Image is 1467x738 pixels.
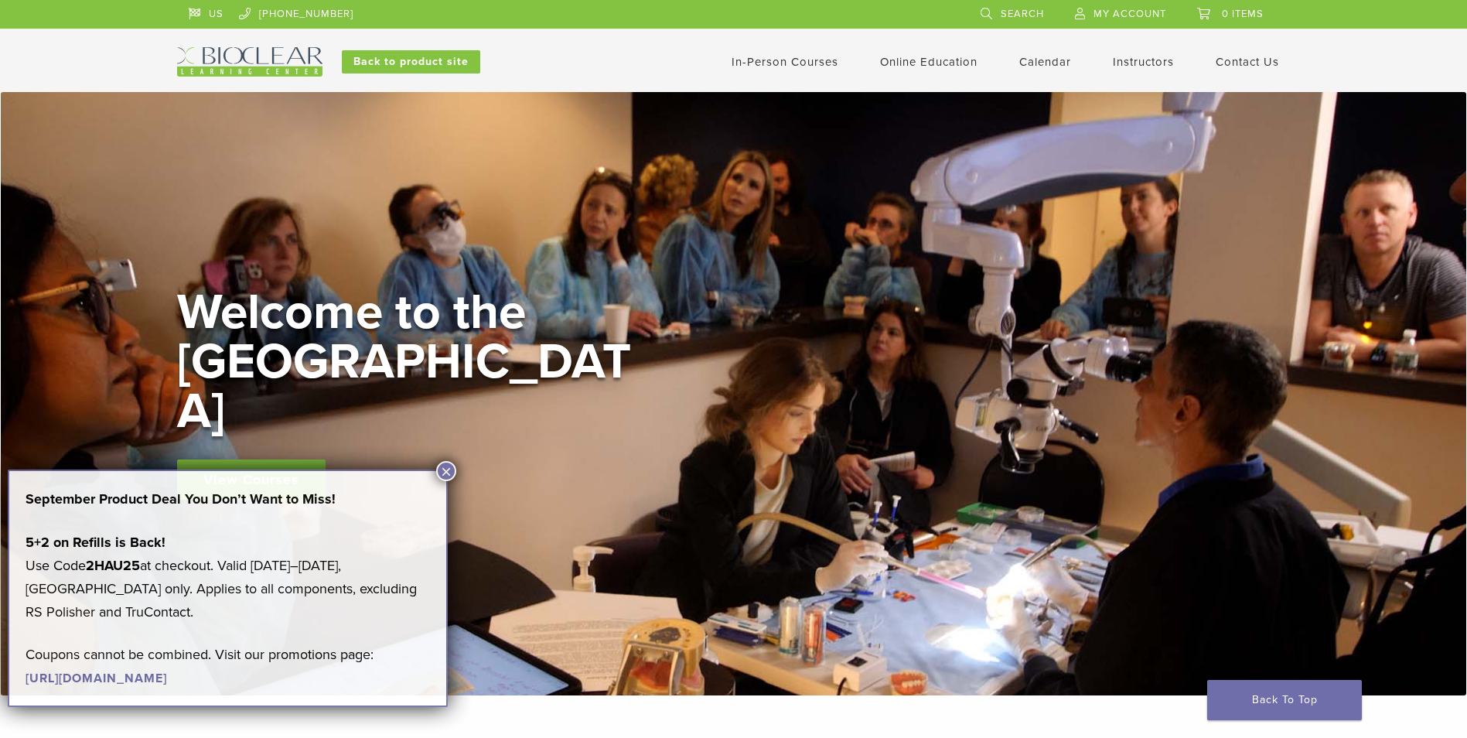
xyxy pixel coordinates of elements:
[880,55,977,69] a: Online Education
[1222,8,1264,20] span: 0 items
[177,47,322,77] img: Bioclear
[1093,8,1166,20] span: My Account
[26,671,167,686] a: [URL][DOMAIN_NAME]
[1113,55,1174,69] a: Instructors
[1207,680,1362,720] a: Back To Top
[732,55,838,69] a: In-Person Courses
[1001,8,1044,20] span: Search
[177,460,326,500] a: View Courses
[342,50,480,73] a: Back to product site
[1019,55,1071,69] a: Calendar
[26,534,165,551] strong: 5+2 on Refills is Back!
[26,531,430,624] p: Use Code at checkout. Valid [DATE]–[DATE], [GEOGRAPHIC_DATA] only. Applies to all components, exc...
[86,557,140,574] strong: 2HAU25
[1216,55,1279,69] a: Contact Us
[177,288,641,436] h2: Welcome to the [GEOGRAPHIC_DATA]
[436,461,456,481] button: Close
[26,490,336,507] strong: September Product Deal You Don’t Want to Miss!
[26,643,430,689] p: Coupons cannot be combined. Visit our promotions page:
